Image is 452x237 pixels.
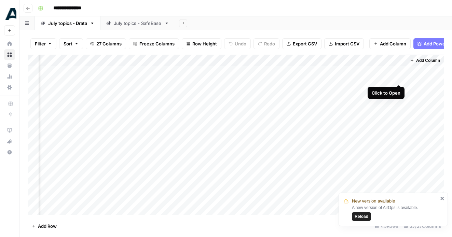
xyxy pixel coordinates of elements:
button: Import CSV [324,38,364,49]
button: Row Height [182,38,221,49]
a: Settings [4,82,15,93]
a: July topics - Drata [35,16,100,30]
a: AirOps Academy [4,125,15,136]
span: Add Column [380,40,406,47]
div: 27/27 Columns [401,221,444,232]
button: Export CSV [282,38,321,49]
span: Filter [35,40,46,47]
span: 27 Columns [96,40,122,47]
button: Add Column [407,56,443,65]
span: Import CSV [335,40,359,47]
div: A new version of AirOps is available. [352,205,438,221]
button: Workspace: Drata [4,5,15,23]
a: Home [4,38,15,49]
span: Redo [264,40,275,47]
button: Add Column [369,38,411,49]
button: 27 Columns [86,38,126,49]
a: Browse [4,49,15,60]
button: Sort [59,38,83,49]
div: July topics - SafeBase [114,20,162,27]
a: Usage [4,71,15,82]
span: Export CSV [293,40,317,47]
span: Undo [235,40,246,47]
button: close [440,196,445,201]
span: Add Column [416,57,440,64]
button: Reload [352,212,371,221]
a: Your Data [4,60,15,71]
span: Reload [355,213,368,220]
button: Add Row [28,221,61,232]
span: New version available [352,198,395,205]
div: July topics - Drata [48,20,87,27]
button: Help + Support [4,147,15,158]
a: July topics - SafeBase [100,16,175,30]
span: Row Height [192,40,217,47]
img: Drata Logo [4,8,16,20]
button: Undo [224,38,251,49]
div: Click to Open [372,89,400,96]
button: Redo [254,38,279,49]
button: What's new? [4,136,15,147]
span: Add Row [38,223,57,229]
span: Sort [64,40,72,47]
span: Freeze Columns [139,40,175,47]
button: Filter [30,38,56,49]
div: 45 Rows [372,221,401,232]
button: Freeze Columns [129,38,179,49]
